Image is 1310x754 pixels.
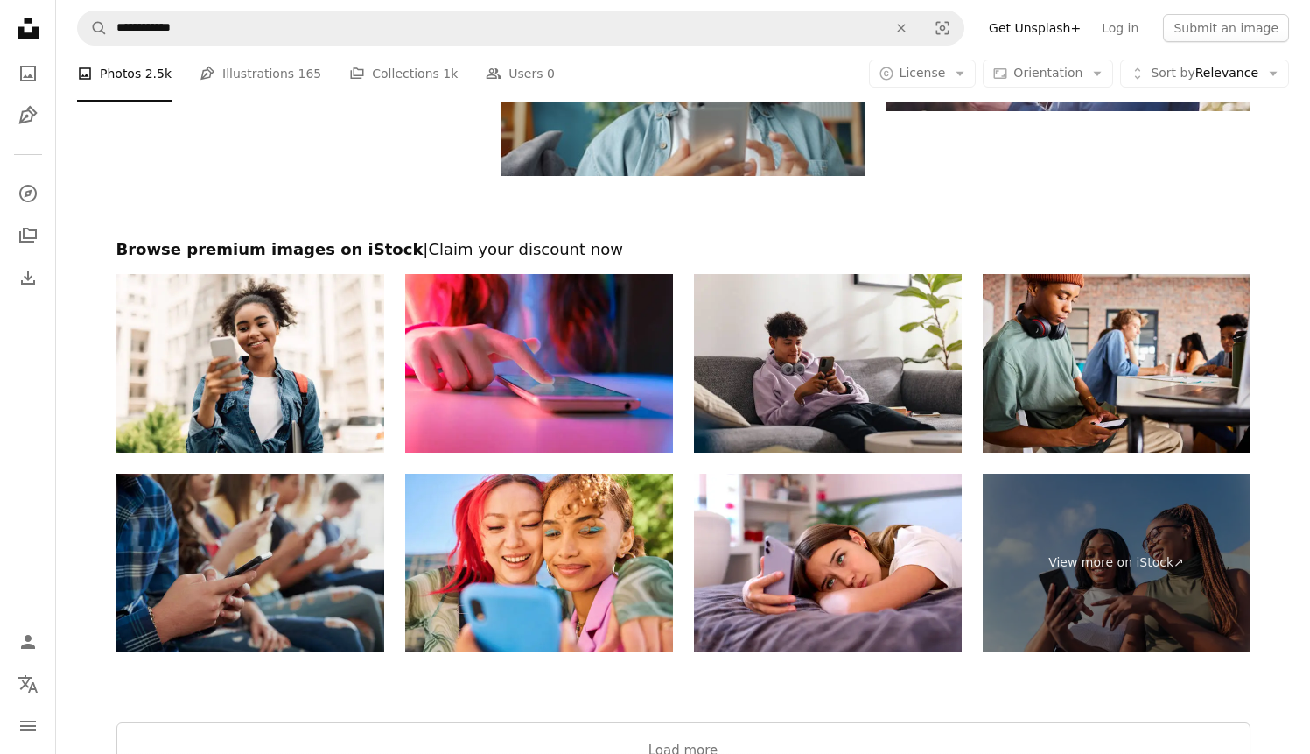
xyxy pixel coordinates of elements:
[921,11,963,45] button: Visual search
[1091,14,1149,42] a: Log in
[983,274,1250,453] img: Young male student checking his phone in a class
[116,474,384,652] img: Close Up Of A Line Of High School Students Using Mobile Phones
[486,46,555,102] a: Users 0
[116,274,384,453] img: Cheerful African American Student Girl Using Mobile Phone Standing Outside
[900,66,946,80] span: License
[11,11,46,49] a: Home — Unsplash
[11,56,46,91] a: Photos
[77,11,964,46] form: Find visuals sitewide
[423,240,623,258] span: | Claim your discount now
[547,64,555,83] span: 0
[11,260,46,295] a: Download History
[405,474,673,652] img: Two Gen Z adults smiling and looking at a smartphone outdoors. Urban environment. Close-up shot.
[978,14,1091,42] a: Get Unsplash+
[694,274,962,453] img: Teenage Boy with Smartphone Relaxing on Living Room Sofa
[116,239,1250,260] h2: Browse premium images on iStock
[405,274,673,453] img: Use of mobile phone in trendy neon lights. Creative vivid color of ultraviolet red and blue. Hand...
[983,60,1113,88] button: Orientation
[983,474,1250,652] a: View more on iStock↗
[1151,66,1194,80] span: Sort by
[882,11,921,45] button: Clear
[11,666,46,701] button: Language
[200,46,321,102] a: Illustrations 165
[11,708,46,743] button: Menu
[11,98,46,133] a: Illustrations
[11,176,46,211] a: Explore
[11,218,46,253] a: Collections
[869,60,977,88] button: License
[1163,14,1289,42] button: Submit an image
[349,46,458,102] a: Collections 1k
[694,474,962,652] img: Depressed Teenage Girl Lying On Bed At Home Looking At Mobile Phone
[11,624,46,659] a: Log in / Sign up
[1151,65,1258,82] span: Relevance
[78,11,108,45] button: Search Unsplash
[1120,60,1289,88] button: Sort byRelevance
[1013,66,1082,80] span: Orientation
[298,64,322,83] span: 165
[443,64,458,83] span: 1k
